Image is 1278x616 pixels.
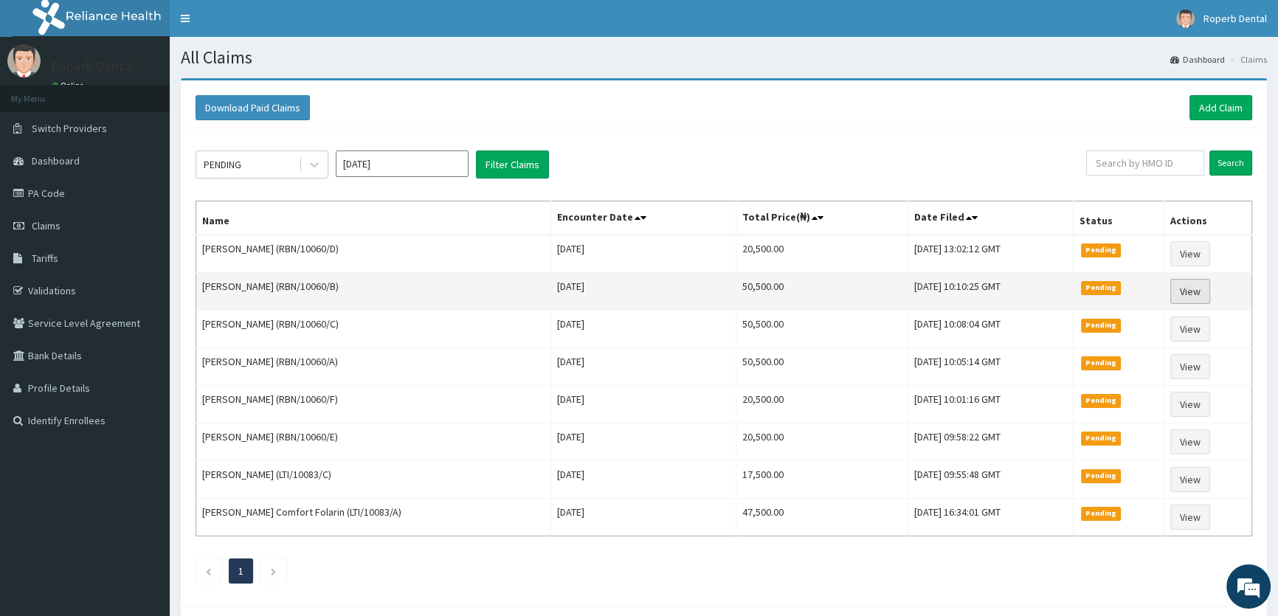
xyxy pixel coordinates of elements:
td: [DATE] [550,499,736,536]
a: Add Claim [1189,95,1252,120]
th: Actions [1164,201,1252,235]
td: [DATE] 10:05:14 GMT [908,348,1073,386]
a: View [1170,241,1210,266]
textarea: Type your message and hit 'Enter' [7,403,281,454]
a: View [1170,467,1210,492]
span: Roperb Dental [1203,12,1267,25]
a: View [1170,429,1210,454]
td: [PERSON_NAME] (RBN/10060/C) [196,311,551,348]
th: Total Price(₦) [736,201,908,235]
img: User Image [1176,10,1195,28]
a: View [1170,392,1210,417]
td: [PERSON_NAME] (RBN/10060/D) [196,235,551,273]
td: 50,500.00 [736,273,908,311]
td: [DATE] [550,461,736,499]
th: Date Filed [908,201,1073,235]
span: Dashboard [32,154,80,167]
li: Claims [1226,53,1267,66]
a: View [1170,316,1210,342]
span: Pending [1081,243,1122,257]
td: [DATE] [550,235,736,273]
div: Minimize live chat window [242,7,277,43]
a: Previous page [205,564,212,578]
span: Pending [1081,281,1122,294]
span: Claims [32,219,61,232]
td: [DATE] [550,423,736,461]
button: Filter Claims [476,150,549,179]
th: Status [1073,201,1164,235]
td: [DATE] 10:01:16 GMT [908,386,1073,423]
td: [DATE] [550,386,736,423]
input: Search by HMO ID [1086,150,1204,176]
td: 17,500.00 [736,461,908,499]
td: 50,500.00 [736,348,908,386]
td: [DATE] [550,273,736,311]
td: [DATE] 10:10:25 GMT [908,273,1073,311]
span: Pending [1081,507,1122,520]
input: Search [1209,150,1252,176]
span: Switch Providers [32,122,107,135]
td: [PERSON_NAME] (RBN/10060/E) [196,423,551,461]
td: [PERSON_NAME] (LTI/10083/C) [196,461,551,499]
h1: All Claims [181,48,1267,67]
td: 20,500.00 [736,386,908,423]
td: [DATE] [550,348,736,386]
span: Tariffs [32,252,58,265]
div: Chat with us now [77,83,248,102]
span: We're online! [86,186,204,335]
a: Dashboard [1170,53,1225,66]
td: [PERSON_NAME] (RBN/10060/F) [196,386,551,423]
p: Roperb Dental [52,60,135,73]
td: [DATE] 13:02:12 GMT [908,235,1073,273]
td: [DATE] 09:55:48 GMT [908,461,1073,499]
td: [DATE] 10:08:04 GMT [908,311,1073,348]
td: 50,500.00 [736,311,908,348]
th: Encounter Date [550,201,736,235]
a: View [1170,279,1210,304]
td: 20,500.00 [736,423,908,461]
button: Download Paid Claims [196,95,310,120]
td: [PERSON_NAME] (RBN/10060/A) [196,348,551,386]
td: [PERSON_NAME] (RBN/10060/B) [196,273,551,311]
th: Name [196,201,551,235]
div: PENDING [204,157,241,172]
img: d_794563401_company_1708531726252_794563401 [27,74,60,111]
td: [PERSON_NAME] Comfort Folarin (LTI/10083/A) [196,499,551,536]
input: Select Month and Year [336,150,469,177]
td: 47,500.00 [736,499,908,536]
td: [DATE] 09:58:22 GMT [908,423,1073,461]
span: Pending [1081,394,1122,407]
a: Online [52,80,87,91]
td: 20,500.00 [736,235,908,273]
a: View [1170,505,1210,530]
span: Pending [1081,356,1122,370]
a: Page 1 is your current page [238,564,243,578]
a: Next page [270,564,277,578]
td: [DATE] [550,311,736,348]
img: User Image [7,44,41,77]
a: View [1170,354,1210,379]
td: [DATE] 16:34:01 GMT [908,499,1073,536]
span: Pending [1081,469,1122,482]
span: Pending [1081,319,1122,332]
span: Pending [1081,432,1122,445]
